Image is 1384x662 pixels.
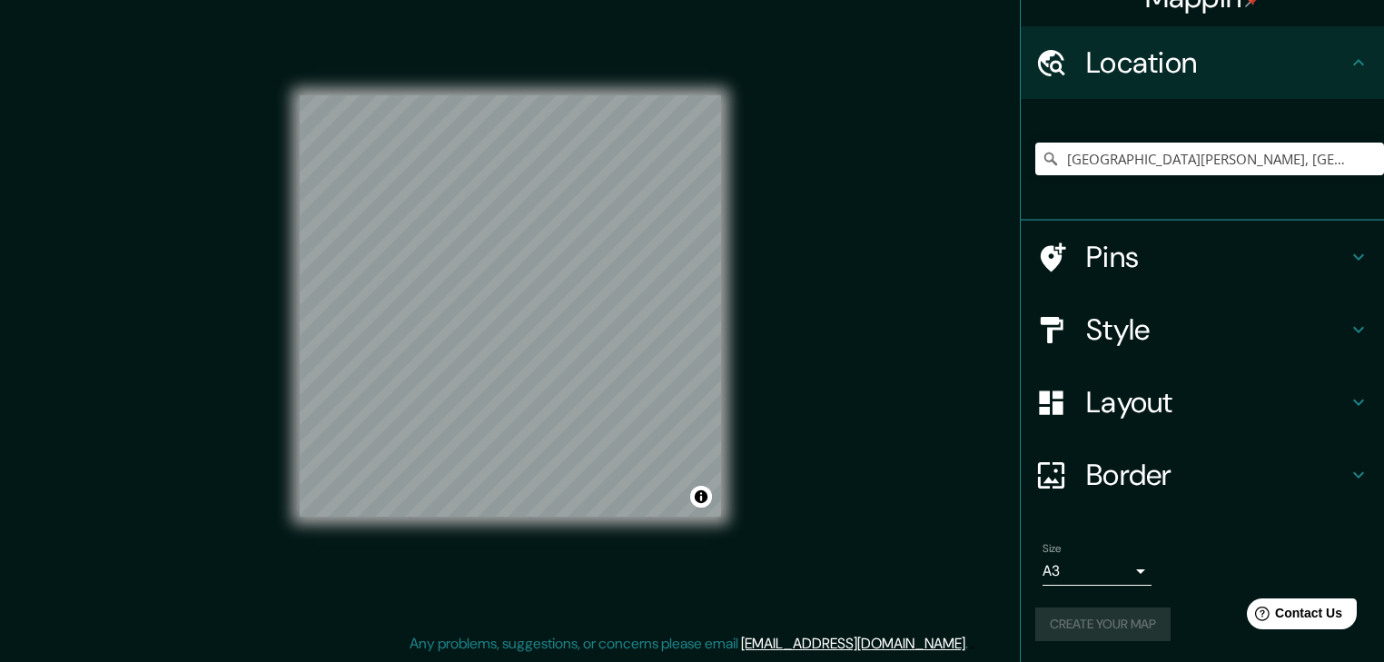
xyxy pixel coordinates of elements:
[1035,143,1384,175] input: Pick your city or area
[1043,541,1062,557] label: Size
[1021,221,1384,293] div: Pins
[300,95,721,517] canvas: Map
[968,633,971,655] div: .
[1021,293,1384,366] div: Style
[690,486,712,508] button: Toggle attribution
[1086,311,1348,348] h4: Style
[1021,26,1384,99] div: Location
[1086,239,1348,275] h4: Pins
[1086,384,1348,420] h4: Layout
[971,633,974,655] div: .
[741,634,965,653] a: [EMAIL_ADDRESS][DOMAIN_NAME]
[1043,557,1152,586] div: A3
[1086,44,1348,81] h4: Location
[410,633,968,655] p: Any problems, suggestions, or concerns please email .
[1021,439,1384,511] div: Border
[1086,457,1348,493] h4: Border
[1222,591,1364,642] iframe: Help widget launcher
[1021,366,1384,439] div: Layout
